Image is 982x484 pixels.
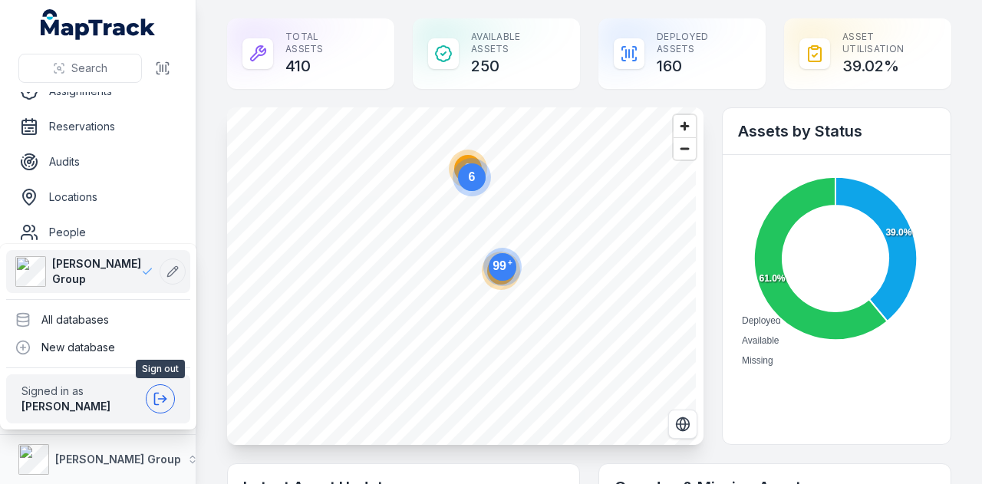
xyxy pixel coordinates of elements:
[21,400,110,413] strong: [PERSON_NAME]
[21,384,140,399] span: Signed in as
[55,453,181,466] strong: [PERSON_NAME] Group
[52,256,141,287] span: [PERSON_NAME] Group
[136,360,185,378] span: Sign out
[6,334,190,361] div: New database
[6,306,190,334] div: All databases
